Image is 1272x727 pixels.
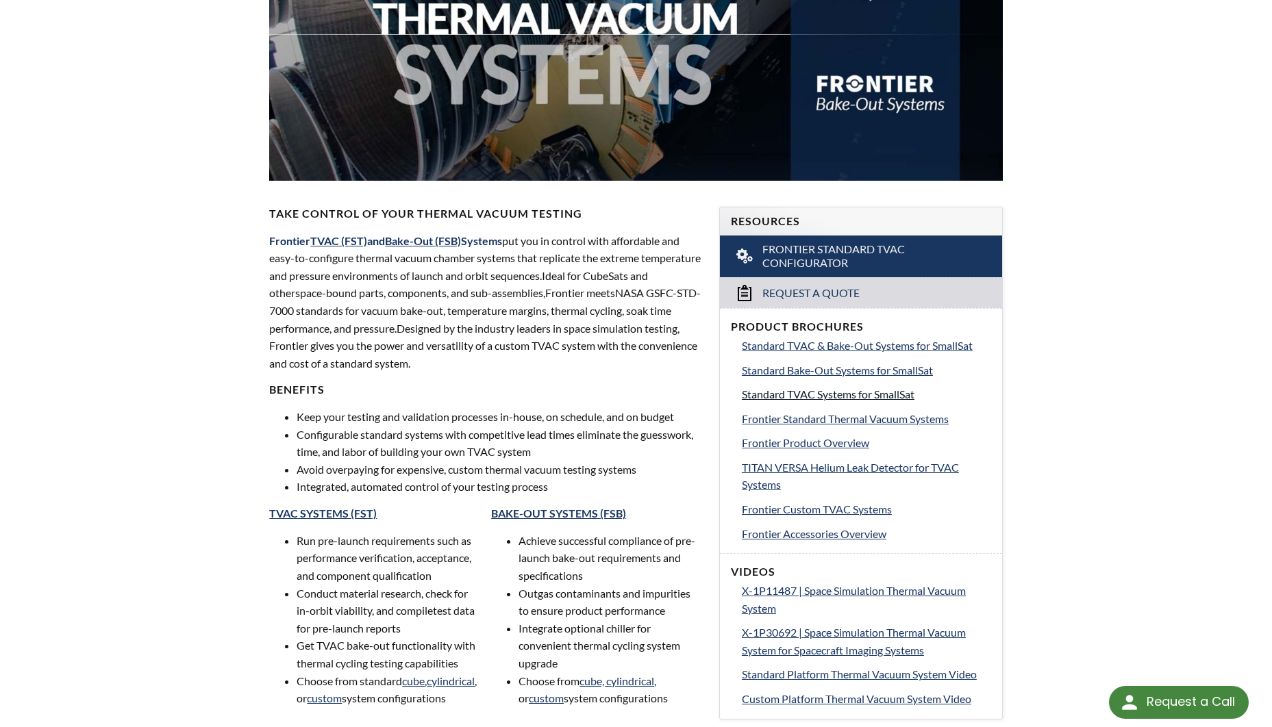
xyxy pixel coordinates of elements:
[1119,691,1140,713] img: round button
[295,286,545,299] span: space-bound parts, components, and sub-assemblies,
[742,667,977,680] span: Standard Platform Thermal Vacuum System Video
[742,527,886,540] span: Frontier Accessories Overview
[742,502,892,515] span: Frontier Custom TVAC Systems
[269,322,697,370] span: Designed by the industry leaders in space simulation testing, Frontier gives you the power and ve...
[742,665,991,683] a: Standard Platform Thermal Vacuum System Video
[742,385,991,403] a: Standard TVAC Systems for SmallSat
[519,620,703,672] li: Integrate optional chiller for convenient thermal cycling system upgrade
[307,691,342,704] a: custom
[297,532,481,585] li: Run pre-launch requirements such as performance verification, acceptance, and component qualifica...
[269,286,701,334] span: NASA GSFC-STD-7000 standards for vacuum bake-out, temperature margins, thermal cycling, soak time...
[269,234,502,247] span: Frontier and Systems
[742,434,991,452] a: Frontier Product Overview
[297,408,703,426] li: Keep your testing and validation processes in-house, on schedule, and on budget
[269,207,703,221] h4: Take Control of Your Thermal Vacuum Testing
[297,478,703,496] li: Integrated, automated control of your testing process
[742,436,869,449] span: Frontier Product Overview
[297,637,481,672] li: Get TVAC bake-out functionality with thermal cycling testing capabilities
[519,672,703,707] li: Choose from , or system configurations
[742,410,991,428] a: Frontier Standard Thermal Vacuum Systems
[742,626,966,656] span: X-1P30692 | Space Simulation Thermal Vacuum System for Spacecraft Imaging Systems
[519,585,703,620] li: Outgas contaminants and impurities to ensure product performance
[269,232,703,372] p: put you in control with affordable and easy-to-configure thermal vacuum chamber systems that repl...
[427,674,475,687] a: cylindrical
[742,363,933,377] span: Standard Bake-Out Systems for SmallSat
[742,387,914,400] span: Standard TVAC Systems for SmallSat
[310,234,367,247] a: TVAC (FST)
[742,500,991,518] a: Frontier Custom TVAC Systems
[731,214,991,229] h4: Resources
[742,582,991,617] a: X-1P11487 | Space Simulation Thermal Vacuum System
[762,286,860,301] span: Request a Quote
[742,584,966,615] span: X-1P11487 | Space Simulation Thermal Vacuum System
[731,320,991,334] h4: Product Brochures
[297,604,475,635] span: test data for pre-launch reports
[742,525,991,543] a: Frontier Accessories Overview
[742,461,959,492] span: TITAN VERSA Helium Leak Detector for TVAC Systems
[742,337,991,355] a: Standard TVAC & Bake-Out Systems for SmallSat
[731,565,991,579] h4: Videos
[742,624,991,659] a: X-1P30692 | Space Simulation Thermal Vacuum System for Spacecraft Imaging Systems
[402,674,425,687] a: cube
[742,339,973,352] span: Standard TVAC & Bake-Out Systems for SmallSat
[762,242,962,271] span: Frontier Standard TVAC Configurator
[542,269,551,282] span: Id
[742,459,991,494] a: TITAN VERSA Helium Leak Detector for TVAC Systems
[297,672,481,707] li: Choose from standard , , or system configurations
[269,251,701,299] span: xtreme temperature and pressure environments of launch and orbit sequences. eal for CubeSats and ...
[269,383,703,397] h4: BENEFITS
[491,507,626,520] a: BAKE-OUT SYSTEMS (FSB)
[742,361,991,379] a: Standard Bake-Out Systems for SmallSat
[519,532,703,585] li: Achieve successful compliance of pre-launch bake-out requirements and specifications
[742,692,971,705] span: Custom Platform Thermal Vacuum System Video
[720,235,1002,278] a: Frontier Standard TVAC Configurator
[579,674,654,687] a: cube, cylindrical
[529,691,564,704] a: custom
[742,412,949,425] span: Frontier Standard Thermal Vacuum Systems
[1147,686,1235,717] div: Request a Call
[385,234,461,247] a: Bake-Out (FSB)
[742,690,991,708] a: Custom Platform Thermal Vacuum System Video
[720,277,1002,308] a: Request a Quote
[269,507,377,520] a: TVAC SYSTEMS (FST)
[297,461,703,479] li: Avoid overpaying for expensive, custom thermal vacuum testing systems
[1109,686,1249,719] div: Request a Call
[297,587,468,617] span: Conduct material research, check for in-orbit viability, and compile
[297,426,703,461] li: Configurable standard systems with competitive lead times eliminate the guesswork, time, and labo...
